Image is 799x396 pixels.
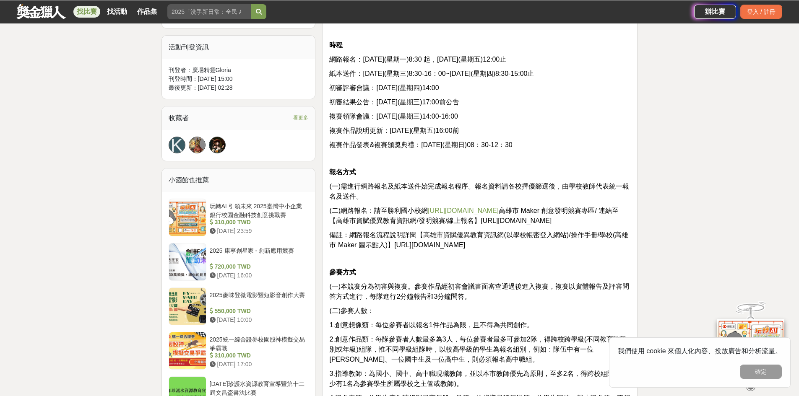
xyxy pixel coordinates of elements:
div: 720,000 TWD [210,262,305,271]
span: 我們使用 cookie 來個人化內容、投放廣告和分析流量。 [618,347,782,355]
strong: 時程 [329,41,343,49]
strong: 報名方式 [329,168,356,176]
img: d2146d9a-e6f6-4337-9592-8cefde37ba6b.png [717,318,784,374]
span: 紙本送件：[DATE](星期三)8:30-16：00~[DATE](星期四)8:30-15:00止 [329,70,534,77]
div: [DATE]珍護水資源教育宣導暨第十二屆文昌盃書法比賽 [210,380,305,396]
span: 網路報名：[DATE](星期一)8:30 起，[DATE](星期五)12:00止 [329,56,506,63]
a: 找比賽 [73,6,100,18]
span: 複賽領隊會議：[DATE](星期三)14:00-16:00 [329,113,458,120]
div: 2025 康寧創星家 - 創新應用競賽 [210,246,305,262]
a: Avatar [189,137,206,153]
div: 310,000 TWD [210,351,305,360]
div: 310,000 TWD [210,218,305,227]
span: (二)參賽人數： [329,307,374,314]
a: [URL][DOMAIN_NAME] [428,207,499,214]
div: 玩轉AI 引領未來 2025臺灣中小企業銀行校園金融科技創意挑戰賽 [210,202,305,218]
div: 登入 / 註冊 [740,5,782,19]
img: Avatar [189,137,205,153]
strong: 參賽方式 [329,269,356,276]
span: 複賽作品說明更新：[DATE](星期五)16:00前 [329,127,459,134]
div: 小酒館也推薦 [162,168,315,192]
div: [DATE] 23:59 [210,227,305,236]
span: (二)網路報名：請至勝利國小校網 高雄市 Maker 創意發明競賽專區/ 連結至【高雄市資賦優異教育資訊網/發明競賽/線上報名】[URL][DOMAIN_NAME] [329,207,619,224]
div: [DATE] 16:00 [210,271,305,280]
span: 複賽作品發表&複賽頒獎典禮：[DATE](星期日)08：30-12：30 [329,141,512,148]
a: 作品集 [134,6,161,18]
span: 1.創意想像類：每位參賽者以報名1件作品為限，且不得為共同創作。 [329,321,533,329]
a: 玩轉AI 引領未來 2025臺灣中小企業銀行校園金融科技創意挑戰賽 310,000 TWD [DATE] 23:59 [169,199,309,236]
span: 初審結果公告：[DATE](星期三)17:00前公告 [329,98,459,106]
span: (一)需進行網路報名及紙本送件始完成報名程序。報名資料請各校擇優篩選後，由學校教師代表統一報名及送件。 [329,183,629,200]
span: 初審評審會議：[DATE](星期四)14:00 [329,84,439,91]
img: Avatar [209,137,225,153]
span: 3.指導教師：為國小、國中、高中職現職教師，並以本市教師優先為原則，至多2名，得跨校組隊(且至少有1名為參賽學生所屬學校之主管或教師)。 [329,370,630,387]
input: 2025「洗手新日常：全民 ALL IN」洗手歌全台徵選 [167,4,251,19]
div: 2025統一綜合證券校園股神模擬交易爭霸戰 [210,335,305,351]
button: 確定 [740,365,782,379]
div: 刊登時間： [DATE] 15:00 [169,75,309,83]
div: 2025麥味登微電影暨短影音創作大賽 [210,291,305,307]
div: [DATE] 10:00 [210,316,305,324]
span: (一)本競賽分為初審與複賽。參賽作品經初審會議書面審查通過後進入複賽，複賽以實體報告及評審問答方式進行，每隊進行2分鐘報告和3分鐘問答。 [329,283,629,300]
span: 收藏者 [169,114,189,122]
a: 辦比賽 [694,5,736,19]
span: 看更多 [293,113,308,122]
a: 2025統一綜合證券校園股神模擬交易爭霸戰 310,000 TWD [DATE] 17:00 [169,332,309,370]
div: 550,000 TWD [210,307,305,316]
div: [DATE] 17:00 [210,360,305,369]
a: K [169,137,185,153]
a: 找活動 [104,6,130,18]
span: 2.創意作品類：每隊參賽者人數最多為3人，每位參賽者最多可參加2隊，得跨校跨學級(不同教育階段別或年級)組隊，惟不同學級組隊時，以較高學級的學生為報名組別，例如：隊伍中有一位[PERSON_NA... [329,336,626,363]
a: Avatar [209,137,226,153]
div: 活動刊登資訊 [162,36,315,59]
div: 最後更新： [DATE] 02:28 [169,83,309,92]
a: 2025 康寧創星家 - 創新應用競賽 720,000 TWD [DATE] 16:00 [169,243,309,281]
span: 備註：網路報名流程說明詳閱【高雄市資賦優異教育資訊網(以學校帳密登入網站)/操作手冊/學校(高雄市 Maker 圖示點入)】[URL][DOMAIN_NAME] [329,231,628,248]
a: 2025麥味登微電影暨短影音創作大賽 550,000 TWD [DATE] 10:00 [169,287,309,325]
div: 刊登者： 廣場精靈Gloria [169,66,309,75]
